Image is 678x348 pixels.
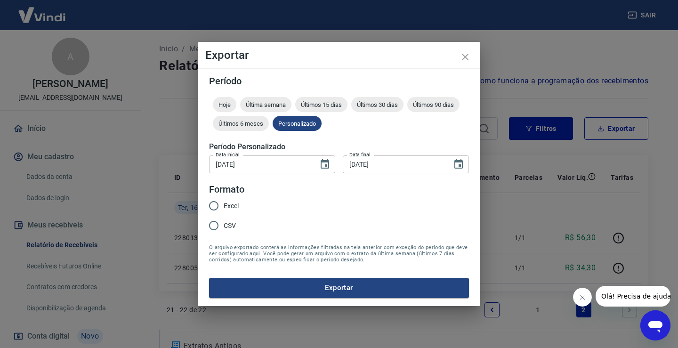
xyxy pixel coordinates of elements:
div: Últimos 15 dias [295,97,347,112]
div: Última semana [240,97,291,112]
span: Últimos 15 dias [295,101,347,108]
input: DD/MM/YYYY [343,155,445,173]
legend: Formato [209,183,244,196]
span: Personalizado [273,120,322,127]
div: Últimos 90 dias [407,97,460,112]
span: Excel [224,201,239,211]
span: O arquivo exportado conterá as informações filtradas na tela anterior com exceção do período que ... [209,244,469,263]
button: Choose date, selected date is 16 de set de 2025 [449,155,468,174]
span: Últimos 30 dias [351,101,404,108]
h5: Período [209,76,469,86]
span: Últimos 6 meses [213,120,269,127]
h4: Exportar [205,49,473,61]
iframe: Mensagem da empresa [596,286,670,307]
div: Personalizado [273,116,322,131]
span: Última semana [240,101,291,108]
input: DD/MM/YYYY [209,155,312,173]
span: Olá! Precisa de ajuda? [6,7,79,14]
iframe: Botão para abrir a janela de mensagens [640,310,670,340]
h5: Período Personalizado [209,142,469,152]
span: Hoje [213,101,236,108]
div: Últimos 6 meses [213,116,269,131]
button: Exportar [209,278,469,298]
iframe: Fechar mensagem [573,288,592,307]
span: Últimos 90 dias [407,101,460,108]
label: Data inicial [216,151,240,158]
div: Últimos 30 dias [351,97,404,112]
label: Data final [349,151,371,158]
button: Choose date, selected date is 16 de set de 2025 [315,155,334,174]
button: close [454,46,476,68]
span: CSV [224,221,236,231]
div: Hoje [213,97,236,112]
